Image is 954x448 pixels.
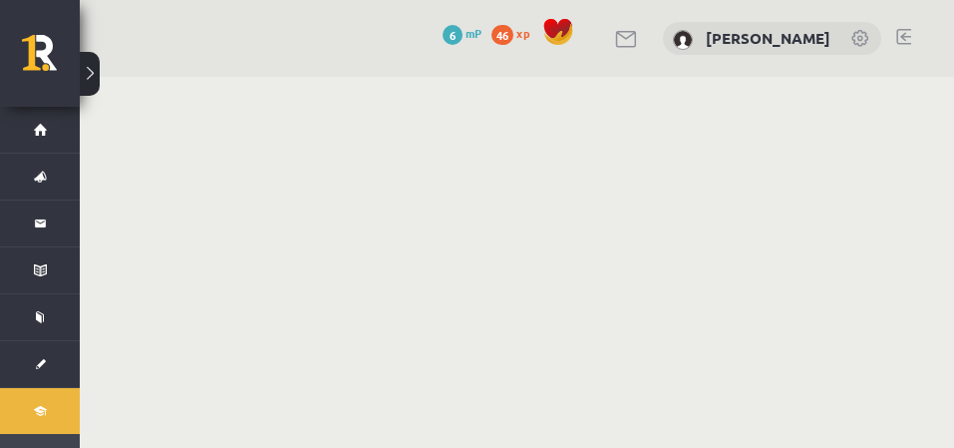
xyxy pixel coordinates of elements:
span: 6 [443,25,463,45]
span: xp [516,25,529,41]
span: mP [466,25,481,41]
a: [PERSON_NAME] [706,28,830,48]
a: 6 mP [443,25,481,41]
a: 46 xp [491,25,539,41]
span: 46 [491,25,513,45]
img: Olga Sereda [673,30,693,50]
a: Rīgas 1. Tālmācības vidusskola [22,35,80,85]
